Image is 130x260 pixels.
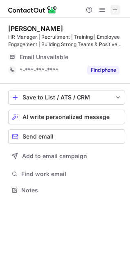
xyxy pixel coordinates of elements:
[22,133,54,140] span: Send email
[8,33,125,48] div: HR Manager | Recruitment | Training | Employee Engagement | Building Strong Teams & Positive Work...
[21,170,122,178] span: Find work email
[8,168,125,180] button: Find work email
[8,149,125,163] button: Add to email campaign
[22,94,111,101] div: Save to List / ATS / CRM
[8,5,57,15] img: ContactOut v5.3.10
[8,24,63,33] div: ‏[PERSON_NAME]‏
[22,153,87,159] span: Add to email campaign
[21,187,122,194] span: Notes
[8,129,125,144] button: Send email
[8,110,125,124] button: AI write personalized message
[87,66,119,74] button: Reveal Button
[20,53,68,61] span: Email Unavailable
[22,114,110,120] span: AI write personalized message
[8,90,125,105] button: save-profile-one-click
[8,185,125,196] button: Notes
